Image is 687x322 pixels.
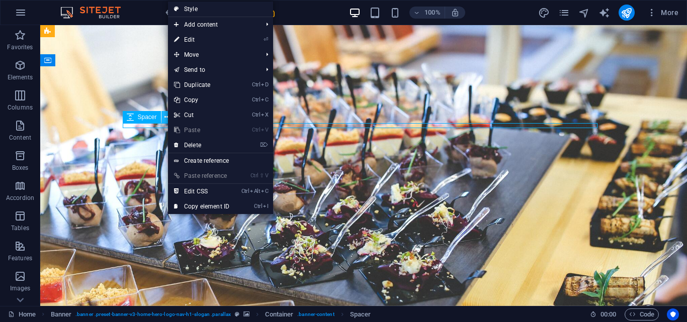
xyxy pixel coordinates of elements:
[243,311,249,317] i: This element contains a background
[350,308,371,320] span: Click to select. Double-click to edit
[260,172,264,179] i: ⇧
[260,142,268,148] i: ⌦
[252,96,260,103] i: Ctrl
[647,8,678,18] span: More
[264,36,268,43] i: ⏎
[254,203,262,209] i: Ctrl
[168,108,235,123] a: CtrlXCut
[538,7,550,19] button: design
[168,32,235,47] a: ⏎Edit
[6,194,34,202] p: Accordion
[625,308,659,320] button: Code
[608,310,609,318] span: :
[168,47,258,62] span: Move
[168,77,235,92] a: CtrlDDuplicate
[250,172,259,179] i: Ctrl
[168,168,235,183] a: Ctrl⇧VPaste reference
[629,308,654,320] span: Code
[9,134,31,142] p: Content
[451,8,460,17] i: On resize automatically adjust zoom level to fit chosen device.
[590,308,617,320] h6: Session time
[168,17,258,32] span: Add content
[138,114,157,120] span: Spacer
[643,5,682,21] button: More
[578,7,590,19] button: navigator
[8,103,33,112] p: Columns
[252,81,260,88] i: Ctrl
[558,7,570,19] i: Pages (Ctrl+Alt+S)
[297,308,334,320] span: . banner-content
[75,308,231,320] span: . banner .preset-banner-v3-home-hero-logo-nav-h1-slogan .parallax
[168,184,235,199] a: CtrlAltCEdit CSS
[168,92,235,108] a: CtrlCCopy
[667,308,679,320] button: Usercentrics
[250,188,260,194] i: Alt
[51,308,371,320] nav: breadcrumb
[263,203,268,209] i: I
[538,7,550,19] i: Design (Ctrl+Alt+Y)
[8,73,33,81] p: Elements
[168,138,235,153] a: ⌦Delete
[8,308,36,320] a: Click to cancel selection. Double-click to open Pages
[619,5,635,21] button: publish
[241,188,249,194] i: Ctrl
[261,96,268,103] i: C
[261,112,268,118] i: X
[252,112,260,118] i: Ctrl
[598,7,610,19] i: AI Writer
[261,127,268,133] i: V
[409,7,445,19] button: 100%
[163,7,176,19] button: undo
[598,7,611,19] button: text_generator
[621,7,632,19] i: Publish
[252,127,260,133] i: Ctrl
[168,62,258,77] a: Send to
[168,123,235,138] a: CtrlVPaste
[424,7,441,19] h6: 100%
[168,153,273,168] a: Create reference
[265,172,268,179] i: V
[261,81,268,88] i: D
[261,188,268,194] i: C
[10,284,31,292] p: Images
[235,311,239,317] i: This element is a customizable preset
[164,7,176,19] i: Undo: Edit headline (Ctrl+Z)
[12,164,29,172] p: Boxes
[11,224,29,232] p: Tables
[578,7,590,19] i: Navigator
[51,308,72,320] span: Click to select. Double-click to edit
[168,2,273,17] a: Style
[558,7,570,19] button: pages
[7,43,33,51] p: Favorites
[168,199,235,214] a: CtrlICopy element ID
[600,308,616,320] span: 00 00
[58,7,133,19] img: Editor Logo
[8,254,32,262] p: Features
[265,308,293,320] span: Click to select. Double-click to edit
